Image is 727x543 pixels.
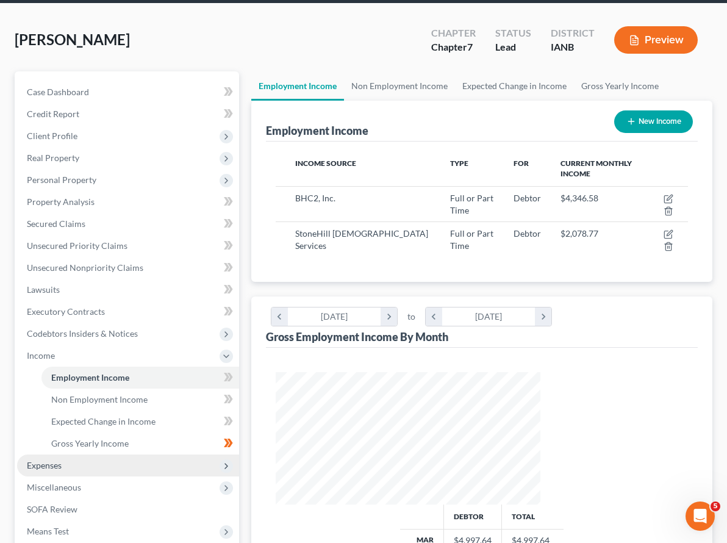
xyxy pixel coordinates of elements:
span: Unsecured Nonpriority Claims [27,262,143,273]
span: Secured Claims [27,218,85,229]
span: to [407,311,415,323]
span: Miscellaneous [27,482,81,492]
div: District [551,26,595,40]
div: Chapter [431,40,476,54]
a: Credit Report [17,103,239,125]
span: $4,346.58 [560,193,598,203]
span: Non Employment Income [51,394,148,405]
span: Unsecured Priority Claims [27,240,127,251]
button: New Income [614,110,693,133]
a: Gross Yearly Income [574,71,666,101]
span: StoneHill [DEMOGRAPHIC_DATA] Services [295,228,428,251]
div: Chapter [431,26,476,40]
a: Employment Income [41,367,239,389]
a: Employment Income [251,71,344,101]
div: IANB [551,40,595,54]
a: Case Dashboard [17,81,239,103]
span: Expenses [27,460,62,470]
button: Preview [614,26,698,54]
span: Gross Yearly Income [51,438,129,448]
span: 7 [467,41,473,52]
span: Current Monthly Income [560,159,632,178]
span: Means Test [27,526,69,536]
span: For [514,159,529,168]
span: Debtor [514,193,541,203]
a: Property Analysis [17,191,239,213]
span: Property Analysis [27,196,95,207]
th: Debtor [443,505,501,529]
span: Expected Change in Income [51,416,156,426]
i: chevron_left [426,307,442,326]
a: Executory Contracts [17,301,239,323]
a: SOFA Review [17,498,239,520]
span: [PERSON_NAME] [15,31,130,48]
a: Gross Yearly Income [41,433,239,455]
span: Full or Part Time [450,228,493,251]
span: Type [450,159,468,168]
a: Non Employment Income [344,71,455,101]
span: Real Property [27,153,79,163]
span: Debtor [514,228,541,239]
div: Lead [495,40,531,54]
span: Client Profile [27,131,77,141]
div: [DATE] [442,307,535,326]
span: Codebtors Insiders & Notices [27,328,138,339]
span: Lawsuits [27,284,60,295]
a: Secured Claims [17,213,239,235]
a: Lawsuits [17,279,239,301]
div: Employment Income [266,123,368,138]
span: Employment Income [51,372,129,383]
div: Gross Employment Income By Month [266,329,448,344]
span: 5 [711,502,720,511]
span: Full or Part Time [450,193,493,215]
iframe: Intercom live chat [686,502,715,531]
span: SOFA Review [27,504,77,514]
a: Expected Change in Income [455,71,574,101]
span: Case Dashboard [27,87,89,97]
div: [DATE] [288,307,381,326]
span: $2,078.77 [560,228,598,239]
a: Expected Change in Income [41,411,239,433]
span: BHC2, Inc. [295,193,335,203]
span: Personal Property [27,174,96,185]
a: Unsecured Priority Claims [17,235,239,257]
a: Non Employment Income [41,389,239,411]
span: Income Source [295,159,356,168]
span: Executory Contracts [27,306,105,317]
i: chevron_right [381,307,397,326]
i: chevron_right [535,307,551,326]
i: chevron_left [271,307,288,326]
th: Total [501,505,564,529]
div: Status [495,26,531,40]
a: Unsecured Nonpriority Claims [17,257,239,279]
span: Income [27,350,55,361]
span: Credit Report [27,109,79,119]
